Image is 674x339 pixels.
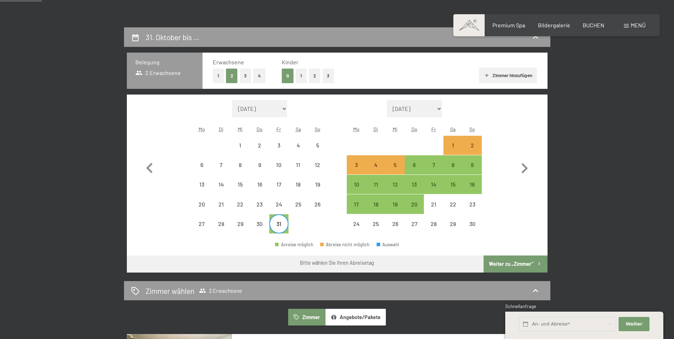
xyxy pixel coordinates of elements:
[463,175,482,194] div: Abreise möglich
[386,182,404,199] div: 12
[289,194,308,214] div: Sat Oct 25 2025
[366,175,385,194] div: Tue Nov 11 2025
[463,182,481,199] div: 16
[251,182,269,199] div: 16
[424,194,443,214] div: Abreise nicht möglich
[484,255,547,273] button: Weiter zu „Zimmer“
[288,309,325,325] button: Zimmer
[269,175,289,194] div: Abreise nicht möglich
[212,201,230,219] div: 21
[231,136,250,155] div: Wed Oct 01 2025
[347,182,365,199] div: 10
[231,175,250,194] div: Wed Oct 15 2025
[269,214,289,233] div: Abreise möglich
[270,182,288,199] div: 17
[626,321,642,327] span: Weiter
[270,162,288,180] div: 10
[211,175,231,194] div: Abreise nicht möglich
[300,259,374,267] div: Bitte wählen Sie Ihren Abreisetag
[366,214,385,233] div: Abreise nicht möglich
[231,214,250,233] div: Wed Oct 29 2025
[444,221,462,239] div: 29
[231,136,250,155] div: Abreise nicht möglich
[386,201,404,219] div: 19
[366,194,385,214] div: Tue Nov 18 2025
[270,201,288,219] div: 24
[463,214,482,233] div: Sun Nov 30 2025
[385,175,405,194] div: Wed Nov 12 2025
[308,162,326,180] div: 12
[443,214,463,233] div: Sat Nov 29 2025
[193,182,211,199] div: 13
[444,142,462,160] div: 1
[492,22,525,28] span: Premium Spa
[231,182,249,199] div: 15
[385,214,405,233] div: Wed Nov 26 2025
[270,221,288,239] div: 31
[347,155,366,174] div: Abreise nicht möglich, da die Mindestaufenthaltsdauer nicht erfüllt wird
[219,126,223,132] abbr: Dienstag
[366,194,385,214] div: Abreise möglich
[192,175,211,194] div: Mon Oct 13 2025
[213,59,244,65] span: Erwachsene
[192,155,211,174] div: Abreise nicht möglich
[424,155,443,174] div: Abreise möglich
[211,214,231,233] div: Abreise nicht möglich
[425,221,442,239] div: 28
[443,194,463,214] div: Abreise nicht möglich
[135,58,194,66] h3: Belegung
[366,155,385,174] div: Tue Nov 04 2025
[308,136,327,155] div: Abreise nicht möglich
[250,194,269,214] div: Abreise nicht möglich
[135,69,181,77] span: 2 Erwachsene
[347,214,366,233] div: Abreise nicht möglich
[211,155,231,174] div: Tue Oct 07 2025
[192,155,211,174] div: Mon Oct 06 2025
[463,201,481,219] div: 23
[373,126,378,132] abbr: Dienstag
[308,182,326,199] div: 19
[308,175,327,194] div: Abreise nicht möglich
[323,69,334,83] button: 3
[269,175,289,194] div: Fri Oct 17 2025
[347,162,365,180] div: 3
[347,214,366,233] div: Mon Nov 24 2025
[238,126,243,132] abbr: Mittwoch
[347,221,365,239] div: 24
[308,194,327,214] div: Sun Oct 26 2025
[212,182,230,199] div: 14
[444,162,462,180] div: 8
[211,194,231,214] div: Tue Oct 21 2025
[463,142,481,160] div: 2
[514,100,535,234] button: Nächster Monat
[405,221,423,239] div: 27
[463,136,482,155] div: Sun Nov 02 2025
[250,155,269,174] div: Thu Oct 09 2025
[251,201,269,219] div: 23
[583,22,604,28] a: BUCHEN
[405,175,424,194] div: Abreise möglich
[309,69,320,83] button: 2
[367,162,385,180] div: 4
[347,201,365,219] div: 17
[366,175,385,194] div: Abreise möglich
[251,162,269,180] div: 9
[463,162,481,180] div: 9
[366,214,385,233] div: Tue Nov 25 2025
[443,136,463,155] div: Sat Nov 01 2025
[193,221,211,239] div: 27
[308,136,327,155] div: Sun Oct 05 2025
[231,175,250,194] div: Abreise nicht möglich
[192,194,211,214] div: Abreise nicht möglich
[296,69,307,83] button: 1
[289,155,308,174] div: Abreise nicht möglich
[347,175,366,194] div: Mon Nov 10 2025
[366,155,385,174] div: Abreise nicht möglich, da die Mindestaufenthaltsdauer nicht erfüllt wird
[146,33,199,42] h2: 31. Oktober bis …
[211,175,231,194] div: Tue Oct 14 2025
[463,214,482,233] div: Abreise nicht möglich
[443,136,463,155] div: Abreise nicht möglich, da die Mindestaufenthaltsdauer nicht erfüllt wird
[211,194,231,214] div: Abreise nicht möglich
[619,317,649,332] button: Weiter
